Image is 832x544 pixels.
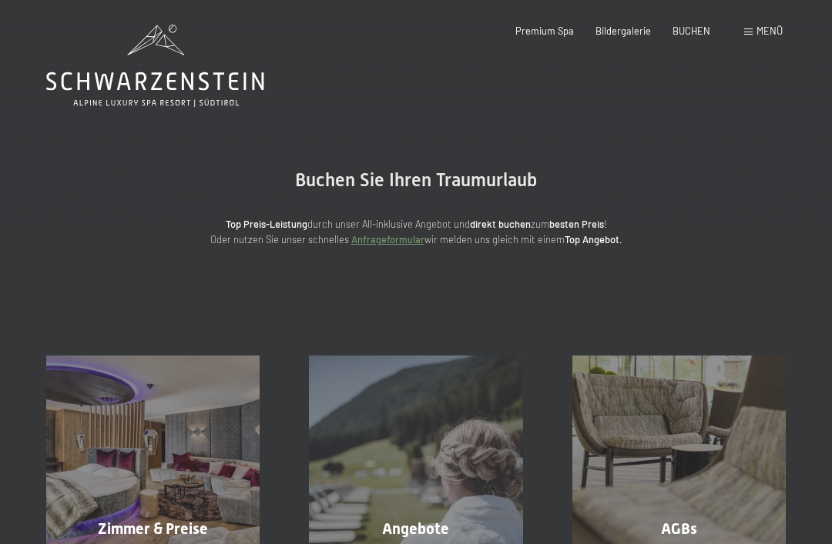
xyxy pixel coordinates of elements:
strong: direkt buchen [470,218,531,230]
strong: Top Preis-Leistung [226,218,307,230]
a: Bildergalerie [595,25,651,37]
span: Buchen Sie Ihren Traumurlaub [295,169,537,191]
a: Premium Spa [515,25,574,37]
p: durch unser All-inklusive Angebot und zum ! Oder nutzen Sie unser schnelles wir melden uns gleich... [108,216,724,248]
strong: besten Preis [549,218,604,230]
span: Zimmer & Preise [98,519,208,538]
span: Menü [757,25,783,37]
span: AGBs [661,519,697,538]
span: Angebote [382,519,449,538]
strong: Top Angebot. [565,233,622,245]
a: BUCHEN [673,25,710,37]
a: Anfrageformular [351,233,424,245]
